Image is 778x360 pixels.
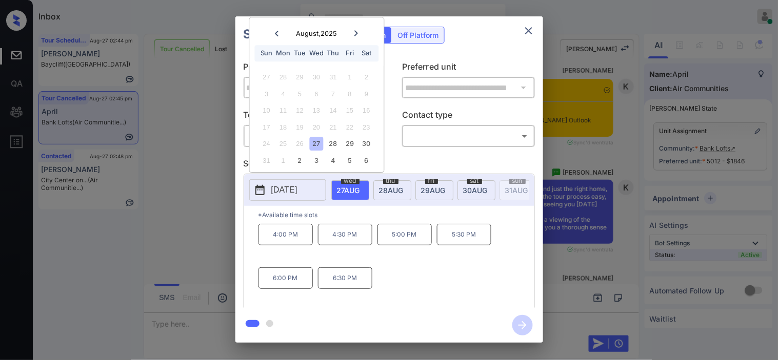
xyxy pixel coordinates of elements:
div: Not available Thursday, August 7th, 2025 [326,87,340,101]
button: close [518,20,539,41]
span: 30 AUG [463,186,488,195]
p: Select slot [244,157,535,174]
p: 6:30 PM [318,267,372,289]
div: Choose Saturday, September 6th, 2025 [360,154,373,167]
p: Tour type [244,109,376,125]
div: Choose Thursday, September 4th, 2025 [326,154,340,167]
div: Choose Tuesday, September 2nd, 2025 [293,154,307,167]
div: Off Platform [393,27,444,43]
div: Not available Tuesday, July 29th, 2025 [293,71,307,84]
div: Not available Monday, August 11th, 2025 [276,104,290,118]
p: 5:00 PM [377,224,432,245]
div: Not available Friday, August 15th, 2025 [343,104,357,118]
div: month 2025-08 [253,69,381,169]
span: sat [467,178,482,184]
span: wed [341,178,360,184]
p: 6:00 PM [258,267,313,289]
div: In Person [246,128,374,144]
div: Not available Monday, August 4th, 2025 [276,87,290,101]
div: Not available Wednesday, August 13th, 2025 [310,104,324,118]
p: Contact type [402,109,535,125]
div: date-select [373,180,411,200]
div: Sat [360,47,373,60]
p: 4:30 PM [318,224,372,245]
button: btn-next [506,312,539,338]
div: Choose Friday, September 5th, 2025 [343,154,357,167]
div: Not available Wednesday, July 30th, 2025 [310,71,324,84]
div: Not available Monday, July 28th, 2025 [276,71,290,84]
p: Preferred community [244,60,376,77]
div: Tue [293,47,307,60]
div: Wed [310,47,324,60]
div: Choose Thursday, August 28th, 2025 [326,137,340,151]
span: 28 AUG [379,186,404,195]
div: Not available Tuesday, August 26th, 2025 [293,137,307,151]
div: Not available Saturday, August 23rd, 2025 [360,120,373,134]
p: 5:30 PM [437,224,491,245]
div: Sun [260,47,273,60]
span: fri [425,178,438,184]
div: Choose Saturday, August 30th, 2025 [360,137,373,151]
div: Not available Sunday, August 3rd, 2025 [260,87,273,101]
div: date-select [415,180,453,200]
div: Not available Saturday, August 9th, 2025 [360,87,373,101]
div: Not available Saturday, August 16th, 2025 [360,104,373,118]
div: Not available Thursday, August 21st, 2025 [326,120,340,134]
div: Fri [343,47,357,60]
div: Thu [326,47,340,60]
div: Not available Wednesday, August 6th, 2025 [310,87,324,101]
div: Not available Tuesday, August 19th, 2025 [293,120,307,134]
div: Not available Monday, August 18th, 2025 [276,120,290,134]
p: 4:00 PM [258,224,313,245]
div: Not available Friday, August 22nd, 2025 [343,120,357,134]
div: Choose Wednesday, August 27th, 2025 [310,137,324,151]
div: Not available Thursday, August 14th, 2025 [326,104,340,118]
div: Not available Friday, August 1st, 2025 [343,71,357,84]
span: 27 AUG [337,186,360,195]
p: [DATE] [271,184,297,196]
h2: Schedule Tour [235,16,340,52]
div: Not available Tuesday, August 12th, 2025 [293,104,307,118]
div: Not available Sunday, August 31st, 2025 [260,154,273,167]
div: Choose Wednesday, September 3rd, 2025 [310,154,324,167]
div: date-select [331,180,369,200]
div: Not available Sunday, August 24th, 2025 [260,137,273,151]
div: Not available Tuesday, August 5th, 2025 [293,87,307,101]
div: Not available Sunday, August 10th, 2025 [260,104,273,118]
div: Mon [276,47,290,60]
div: Not available Sunday, July 27th, 2025 [260,71,273,84]
div: Not available Sunday, August 17th, 2025 [260,120,273,134]
p: Preferred unit [402,60,535,77]
div: date-select [457,180,495,200]
div: Not available Friday, August 8th, 2025 [343,87,357,101]
p: *Available time slots [258,206,534,224]
div: Not available Saturday, August 2nd, 2025 [360,71,373,84]
div: Not available Monday, September 1st, 2025 [276,154,290,167]
div: Not available Thursday, July 31st, 2025 [326,71,340,84]
div: Not available Wednesday, August 20th, 2025 [310,120,324,134]
span: thu [383,178,398,184]
span: 29 AUG [421,186,446,195]
div: Not available Monday, August 25th, 2025 [276,137,290,151]
div: Choose Friday, August 29th, 2025 [343,137,357,151]
button: [DATE] [249,179,326,201]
